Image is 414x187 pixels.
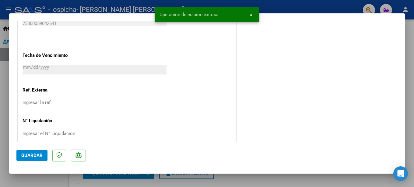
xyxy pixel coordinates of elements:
span: Operación de edición exitosa [160,12,219,18]
p: Fecha de Vencimiento [23,52,85,59]
button: Guardar [16,150,47,161]
p: Ref. Externa [23,87,85,94]
span: Guardar [21,153,43,158]
button: x [245,9,257,20]
p: N° Liquidación [23,117,85,124]
div: Open Intercom Messenger [393,166,408,181]
span: x [250,12,252,17]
